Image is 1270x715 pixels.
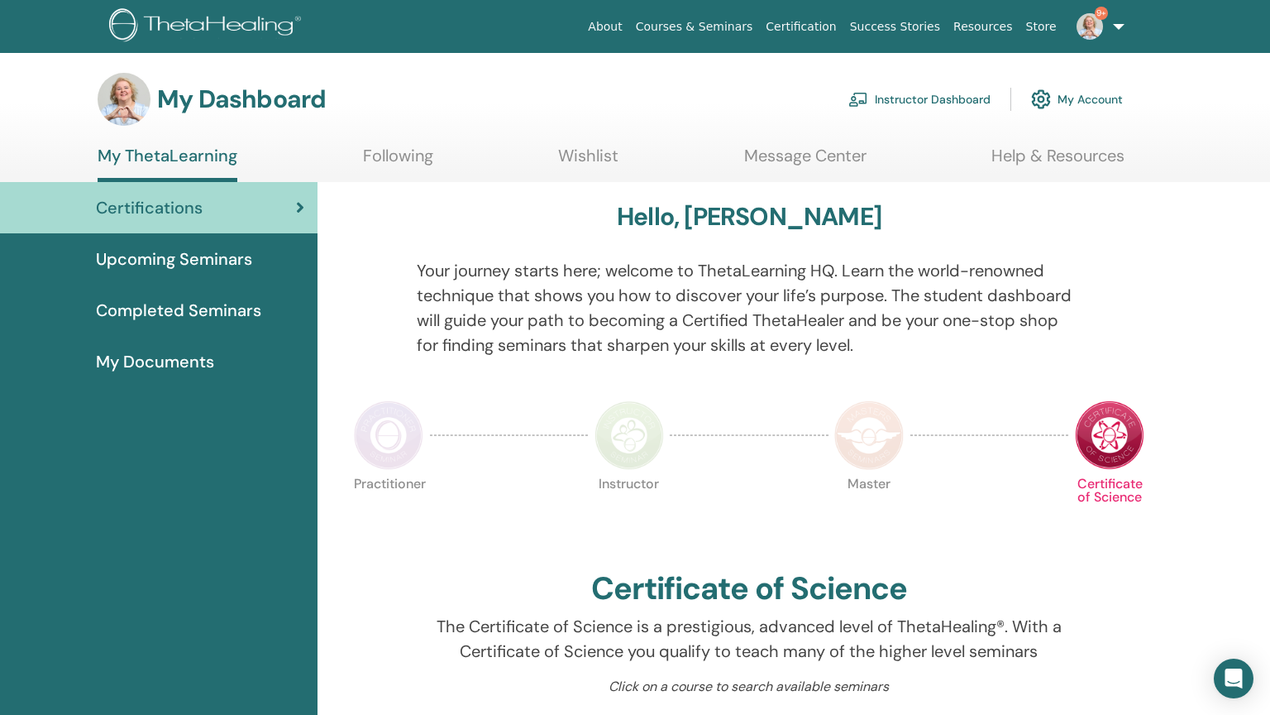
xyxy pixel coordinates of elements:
[417,677,1082,697] p: Click on a course to search available seminars
[848,81,991,118] a: Instructor Dashboard
[1095,7,1108,20] span: 9+
[1031,81,1123,118] a: My Account
[834,477,904,547] p: Master
[617,202,881,232] h3: Hello, [PERSON_NAME]
[744,146,867,178] a: Message Center
[157,84,326,114] h3: My Dashboard
[417,614,1082,664] p: The Certificate of Science is a prestigious, advanced level of ThetaHealing®. With a Certificate ...
[591,570,907,608] h2: Certificate of Science
[363,146,433,178] a: Following
[1019,12,1063,42] a: Store
[354,477,423,547] p: Practitioner
[1214,659,1253,698] div: Open Intercom Messenger
[1031,85,1051,113] img: cog.svg
[834,401,904,470] img: Master
[1075,477,1144,547] p: Certificate of Science
[991,146,1124,178] a: Help & Resources
[96,247,252,271] span: Upcoming Seminars
[594,477,664,547] p: Instructor
[581,12,628,42] a: About
[96,298,261,323] span: Completed Seminars
[947,12,1019,42] a: Resources
[843,12,947,42] a: Success Stories
[96,349,214,374] span: My Documents
[98,73,150,126] img: default.jpg
[98,146,237,182] a: My ThetaLearning
[417,258,1082,357] p: Your journey starts here; welcome to ThetaLearning HQ. Learn the world-renowned technique that sh...
[848,92,868,107] img: chalkboard-teacher.svg
[96,195,203,220] span: Certifications
[558,146,618,178] a: Wishlist
[1075,401,1144,470] img: Certificate of Science
[594,401,664,470] img: Instructor
[759,12,843,42] a: Certification
[354,401,423,470] img: Practitioner
[629,12,760,42] a: Courses & Seminars
[109,8,307,46] img: logo.png
[1077,13,1103,40] img: default.jpg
